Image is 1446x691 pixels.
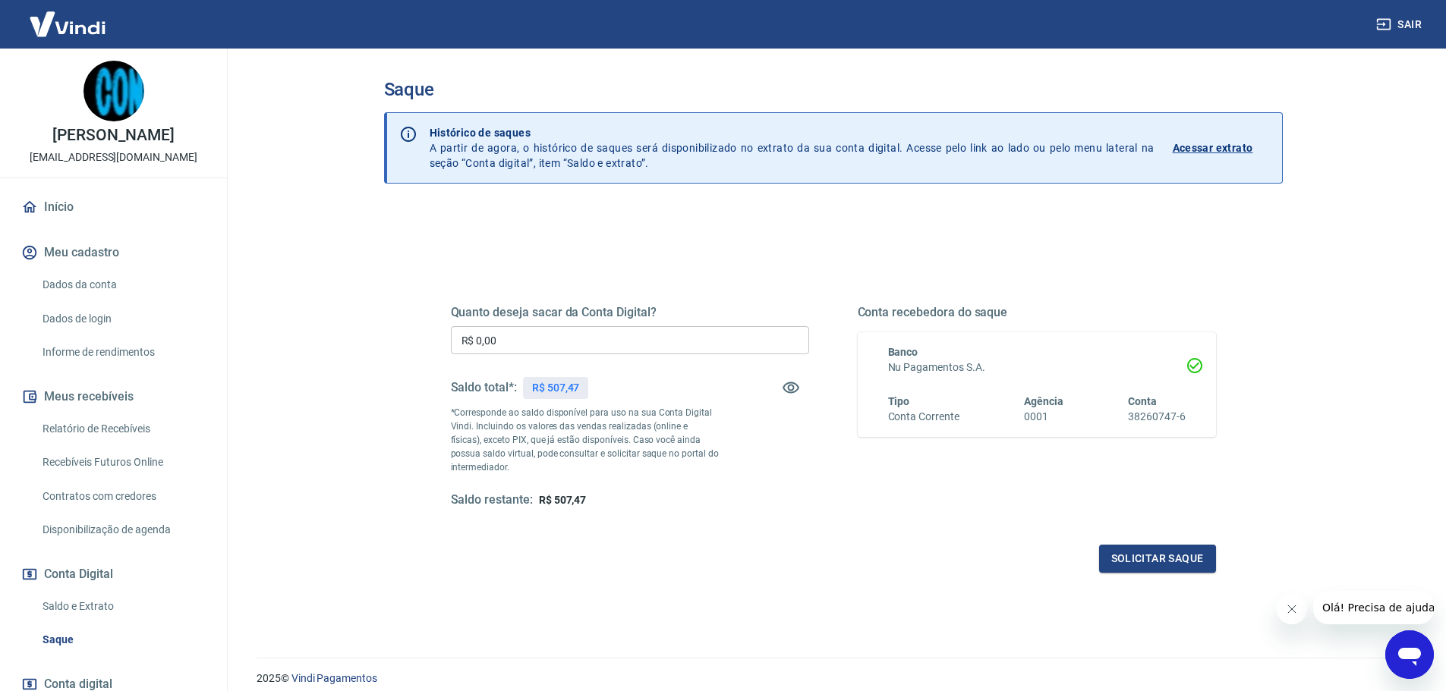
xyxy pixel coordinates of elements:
[451,492,533,508] h5: Saldo restante:
[30,149,197,165] p: [EMAIL_ADDRESS][DOMAIN_NAME]
[1277,594,1307,624] iframe: Fechar mensagem
[1024,395,1063,407] span: Agência
[18,236,209,269] button: Meu cadastro
[888,360,1186,375] h6: Nu Pagamentos S.A.
[430,125,1155,171] p: A partir de agora, o histórico de saques será disponibilizado no extrato da sua conta digital. Ac...
[1173,140,1253,155] p: Acessar extrato
[257,671,1410,686] p: 2025 ©
[1373,11,1428,39] button: Sair
[18,380,209,413] button: Meus recebíveis
[451,380,517,395] h5: Saldo total*:
[858,305,1216,320] h5: Conta recebedora do saque
[36,413,209,444] a: Relatório de Recebíveis
[888,346,918,358] span: Banco
[1128,395,1157,407] span: Conta
[291,672,377,684] a: Vindi Pagamentos
[451,406,720,474] p: *Corresponde ao saldo disponível para uso na sua Conta Digital Vindi. Incluindo os valores das ve...
[1128,409,1186,425] h6: 38260747-6
[36,514,209,545] a: Disponibilização de agenda
[430,125,1155,140] p: Histórico de saques
[36,269,209,300] a: Dados da conta
[36,481,209,512] a: Contratos com credores
[83,61,144,121] img: e5cbf068-8f97-42b4-b0cf-ea264ba7088c.jpeg
[1313,591,1434,624] iframe: Mensagem da empresa
[36,303,209,335] a: Dados de login
[1385,630,1434,679] iframe: Botão para abrir a janela de mensagens
[1099,545,1216,573] button: Solicitar saque
[9,11,128,23] span: Olá! Precisa de ajuda?
[888,409,959,425] h6: Conta Corrente
[888,395,910,407] span: Tipo
[384,79,1283,100] h3: Saque
[532,380,580,396] p: R$ 507,47
[36,447,209,478] a: Recebíveis Futuros Online
[36,591,209,622] a: Saldo e Extrato
[1024,409,1063,425] h6: 0001
[36,624,209,655] a: Saque
[451,305,809,320] h5: Quanto deseja sacar da Conta Digital?
[52,127,174,143] p: [PERSON_NAME]
[539,494,587,506] span: R$ 507,47
[1173,125,1270,171] a: Acessar extrato
[18,190,209,224] a: Início
[18,1,117,47] img: Vindi
[36,337,209,368] a: Informe de rendimentos
[18,558,209,591] button: Conta Digital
